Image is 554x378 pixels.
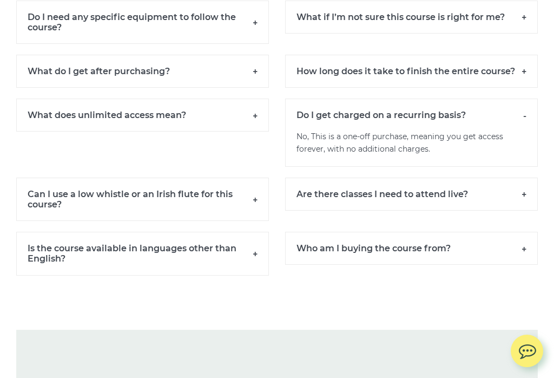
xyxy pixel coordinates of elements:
[16,55,269,88] h6: What do I get after purchasing?
[285,1,538,34] h6: What if I’m not sure this course is right for me?
[285,232,538,265] h6: Who am I buying the course from?
[285,131,538,167] p: No, This is a one-off purchase, meaning you get access forever, with no additional charges.
[16,99,269,132] h6: What does unlimited access mean?
[511,335,543,362] img: chat.svg
[285,178,538,211] h6: Are there classes I need to attend live?
[285,99,538,131] h6: Do I get charged on a recurring basis?
[16,1,269,44] h6: Do I need any specific equipment to follow the course?
[16,178,269,221] h6: Can I use a low whistle or an Irish flute for this course?
[285,55,538,88] h6: How long does it take to finish the entire course?
[16,232,269,275] h6: Is the course available in languages other than English?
